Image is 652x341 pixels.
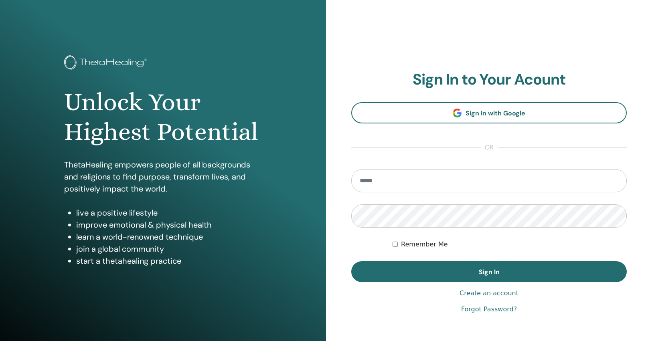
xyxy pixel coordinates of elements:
span: or [481,143,498,152]
a: Forgot Password? [461,305,517,314]
span: Sign In [479,268,500,276]
a: Create an account [460,289,518,298]
p: ThetaHealing empowers people of all backgrounds and religions to find purpose, transform lives, a... [64,159,261,195]
div: Keep me authenticated indefinitely or until I manually logout [393,240,627,249]
h1: Unlock Your Highest Potential [64,87,261,147]
h2: Sign In to Your Acount [351,71,627,89]
a: Sign In with Google [351,102,627,123]
span: Sign In with Google [466,109,525,117]
li: live a positive lifestyle [76,207,261,219]
li: improve emotional & physical health [76,219,261,231]
label: Remember Me [401,240,448,249]
li: learn a world-renowned technique [76,231,261,243]
li: start a thetahealing practice [76,255,261,267]
button: Sign In [351,261,627,282]
li: join a global community [76,243,261,255]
